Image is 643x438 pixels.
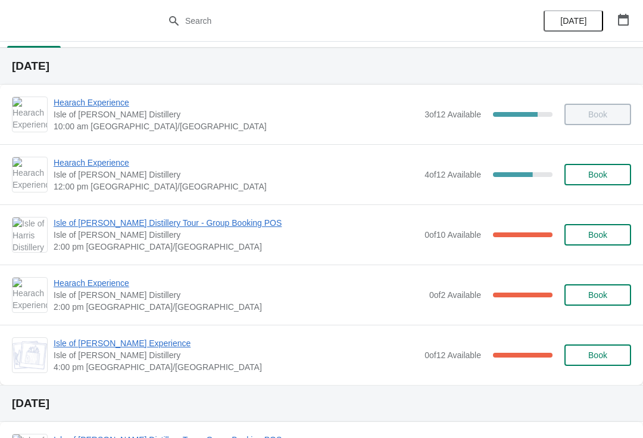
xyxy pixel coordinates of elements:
span: 0 of 10 Available [424,230,481,240]
button: [DATE] [544,10,603,32]
button: Book [564,224,631,246]
span: 2:00 pm [GEOGRAPHIC_DATA]/[GEOGRAPHIC_DATA] [54,241,419,253]
img: Hearach Experience | Isle of Harris Distillery | 10:00 am Europe/London [13,97,47,132]
span: 4:00 pm [GEOGRAPHIC_DATA]/[GEOGRAPHIC_DATA] [54,361,419,373]
span: Book [588,230,607,240]
span: 12:00 pm [GEOGRAPHIC_DATA]/[GEOGRAPHIC_DATA] [54,181,419,192]
img: Isle of Harris Distillery Tour - Group Booking POS | Isle of Harris Distillery | 2:00 pm Europe/L... [13,218,47,252]
span: Hearach Experience [54,277,423,289]
img: Hearach Experience | Isle of Harris Distillery | 2:00 pm Europe/London [13,278,47,312]
span: Isle of [PERSON_NAME] Distillery [54,349,419,361]
input: Search [185,10,482,32]
span: 0 of 2 Available [429,290,481,300]
h2: [DATE] [12,397,631,409]
span: Isle of [PERSON_NAME] Distillery [54,229,419,241]
span: 4 of 12 Available [424,170,481,179]
span: Book [588,290,607,300]
span: Book [588,350,607,360]
button: Book [564,284,631,306]
img: Hearach Experience | Isle of Harris Distillery | 12:00 pm Europe/London [13,157,47,192]
h2: [DATE] [12,60,631,72]
span: Hearach Experience [54,97,419,108]
span: 2:00 pm [GEOGRAPHIC_DATA]/[GEOGRAPHIC_DATA] [54,301,423,313]
button: Book [564,164,631,185]
span: 3 of 12 Available [424,110,481,119]
span: Isle of [PERSON_NAME] Distillery Tour - Group Booking POS [54,217,419,229]
button: Book [564,344,631,366]
img: Isle of Harris Gin Experience | Isle of Harris Distillery | 4:00 pm Europe/London [13,341,47,369]
span: Isle of [PERSON_NAME] Experience [54,337,419,349]
span: Isle of [PERSON_NAME] Distillery [54,108,419,120]
span: [DATE] [560,16,586,26]
span: Hearach Experience [54,157,419,169]
span: Isle of [PERSON_NAME] Distillery [54,169,419,181]
span: Book [588,170,607,179]
span: Isle of [PERSON_NAME] Distillery [54,289,423,301]
span: 0 of 12 Available [424,350,481,360]
span: 10:00 am [GEOGRAPHIC_DATA]/[GEOGRAPHIC_DATA] [54,120,419,132]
